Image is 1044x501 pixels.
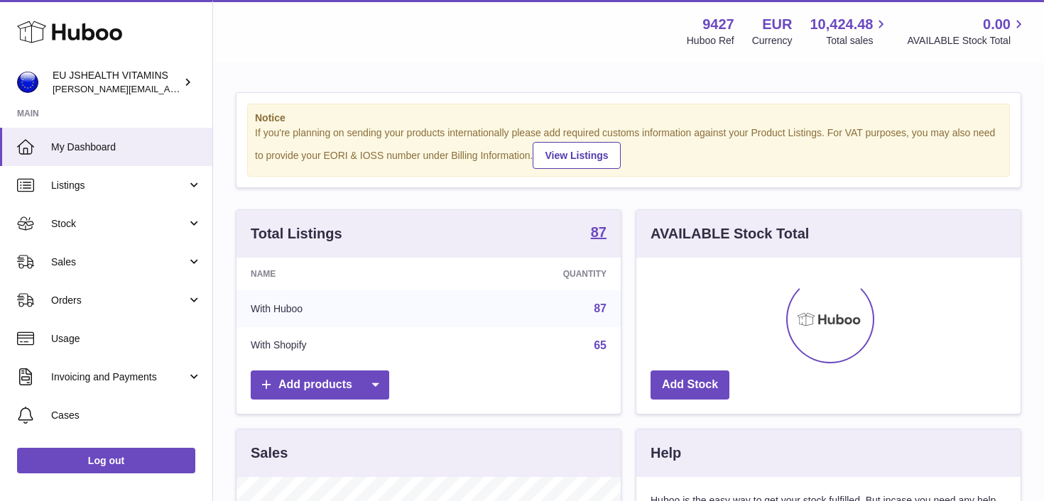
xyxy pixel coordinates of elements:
strong: EUR [762,15,792,34]
a: 87 [591,225,607,242]
td: With Huboo [236,290,444,327]
div: EU JSHEALTH VITAMINS [53,69,180,96]
a: Add products [251,370,389,400]
span: 0.00 [983,15,1011,34]
th: Quantity [444,258,621,290]
span: 10,424.48 [810,15,873,34]
th: Name [236,258,444,290]
h3: Sales [251,444,288,463]
strong: 87 [591,225,607,239]
span: Total sales [826,34,889,48]
div: Huboo Ref [687,34,734,48]
img: laura@jessicasepel.com [17,72,38,93]
strong: 9427 [702,15,734,34]
span: Invoicing and Payments [51,370,187,384]
a: Log out [17,448,195,473]
span: Orders [51,294,187,307]
h3: Total Listings [251,224,342,243]
a: 10,424.48 Total sales [810,15,889,48]
a: Add Stock [651,370,729,400]
span: Stock [51,217,187,231]
span: AVAILABLE Stock Total [907,34,1027,48]
span: Cases [51,409,202,422]
span: [PERSON_NAME][EMAIL_ADDRESS][DOMAIN_NAME] [53,83,285,94]
div: Currency [752,34,793,48]
span: My Dashboard [51,141,202,154]
a: View Listings [533,142,620,169]
a: 0.00 AVAILABLE Stock Total [907,15,1027,48]
span: Listings [51,179,187,192]
h3: AVAILABLE Stock Total [651,224,809,243]
h3: Help [651,444,681,463]
td: With Shopify [236,327,444,364]
span: Sales [51,255,187,269]
a: 65 [594,339,607,351]
a: 87 [594,302,607,314]
strong: Notice [255,111,1002,125]
span: Usage [51,332,202,346]
div: If you're planning on sending your products internationally please add required customs informati... [255,126,1002,169]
